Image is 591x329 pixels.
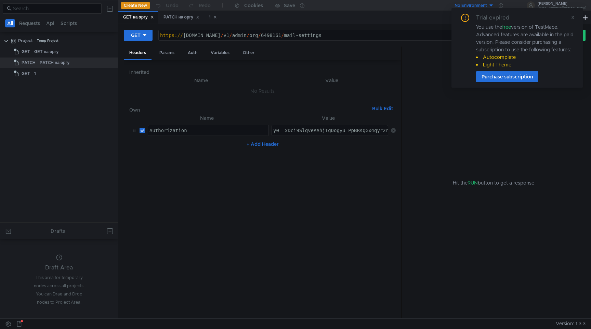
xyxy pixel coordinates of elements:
div: PATCH на оргу [163,14,199,21]
button: Purchase subscription [476,71,538,82]
div: Save [284,3,295,8]
div: Other [237,47,260,59]
div: Headers [124,47,152,60]
span: free [502,24,511,30]
th: Value [268,76,396,85]
th: Value [269,114,388,122]
input: Search... [13,5,97,12]
button: Api [44,19,56,27]
div: No Environment [455,2,487,9]
span: PATCH [22,58,36,68]
div: PATCH на оргу [40,58,69,68]
div: [PERSON_NAME] [538,2,586,5]
button: All [5,19,15,27]
h6: Inherited [129,68,395,76]
button: Requests [17,19,42,27]
span: GET [22,47,30,57]
div: Trial expired [476,14,517,22]
div: [EMAIL_ADDRESS][DOMAIN_NAME] [538,7,586,9]
div: You use the version of TestMace. Advanced features are available in the paid version. Please cons... [476,23,575,68]
h6: Own [129,106,369,114]
button: Scripts [58,19,79,27]
div: Redo [199,1,211,10]
li: Autocomplete [476,53,575,61]
span: Version: 1.3.3 [556,319,586,329]
li: Light Theme [476,61,575,68]
div: Undo [166,1,179,10]
button: Redo [183,0,215,11]
div: Auth [182,47,203,59]
button: Bulk Edit [369,104,396,113]
div: GET на оргу [123,14,154,21]
span: GET [22,68,30,79]
th: Name [135,76,267,85]
button: Create New [121,2,150,9]
div: GET на оргу [34,47,58,57]
div: 1 [34,68,36,79]
div: Cookies [244,1,263,10]
button: GET [124,30,153,41]
div: Drafts [51,227,65,235]
th: Name [145,114,269,122]
div: Temp Project [37,36,58,46]
div: Params [154,47,180,59]
div: 1 [209,14,217,21]
div: GET [131,31,141,39]
button: + Add Header [244,140,281,148]
span: Hit the button to get a response [453,179,534,187]
span: RUN [468,180,478,186]
button: Undo [150,0,183,11]
nz-embed-empty: No Results [250,88,275,94]
div: Variables [205,47,235,59]
div: Project [18,36,33,46]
